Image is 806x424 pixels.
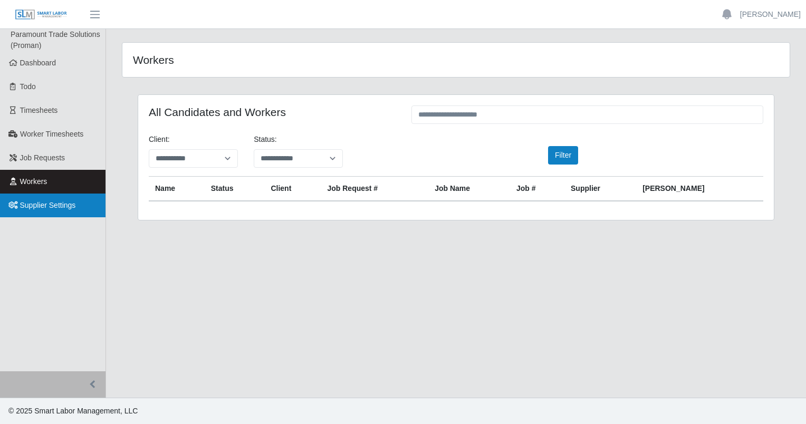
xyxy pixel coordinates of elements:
span: Paramount Trade Solutions (Proman) [11,30,100,50]
h4: All Candidates and Workers [149,105,396,119]
h4: Workers [133,53,393,66]
span: Job Requests [20,153,65,162]
span: Dashboard [20,59,56,67]
span: Worker Timesheets [20,130,83,138]
img: SLM Logo [15,9,68,21]
span: © 2025 Smart Labor Management, LLC [8,407,138,415]
th: Name [149,177,205,201]
span: Timesheets [20,106,58,114]
th: [PERSON_NAME] [636,177,763,201]
a: [PERSON_NAME] [740,9,801,20]
label: Client: [149,134,170,145]
span: Workers [20,177,47,186]
th: Supplier [564,177,636,201]
th: Job Name [428,177,510,201]
span: Supplier Settings [20,201,76,209]
label: Status: [254,134,277,145]
th: Status [205,177,265,201]
span: Todo [20,82,36,91]
th: Job Request # [321,177,428,201]
th: Job # [510,177,564,201]
th: Client [264,177,321,201]
button: Filter [548,146,578,165]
